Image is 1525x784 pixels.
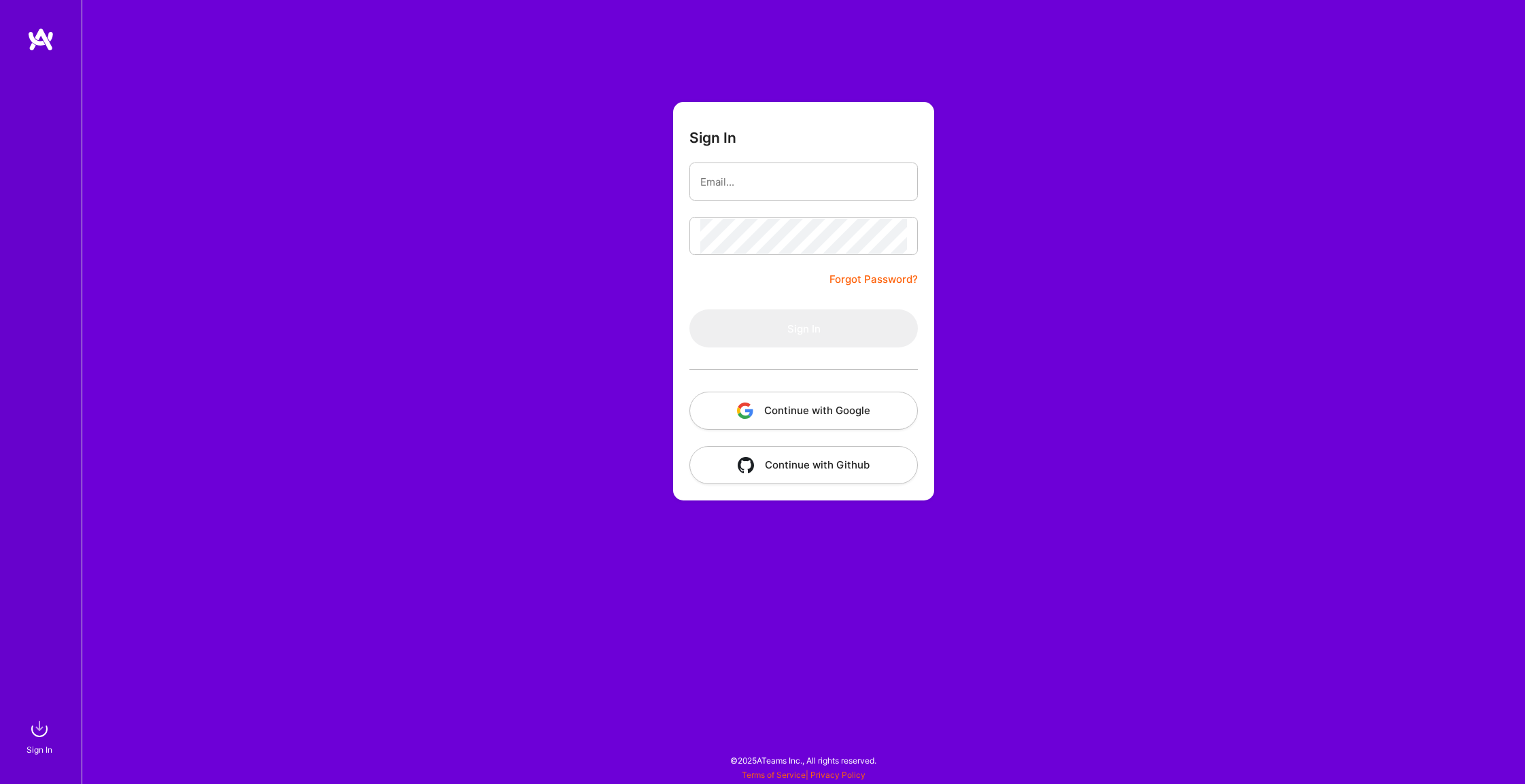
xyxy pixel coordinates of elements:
button: Continue with Google [689,392,918,430]
a: sign inSign In [29,715,53,757]
div: Sign In [27,743,52,757]
img: sign in [26,715,53,743]
div: © 2025 ATeams Inc., All rights reserved. [82,743,1525,777]
a: Terms of Service [742,770,806,780]
input: Email... [700,165,907,199]
span: | [742,770,866,780]
a: Privacy Policy [810,770,866,780]
h3: Sign In [689,129,736,146]
button: Sign In [689,309,918,347]
button: Continue with Github [689,446,918,484]
img: logo [27,27,54,52]
a: Forgot Password? [829,271,918,288]
img: icon [737,403,753,419]
img: icon [738,457,754,473]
